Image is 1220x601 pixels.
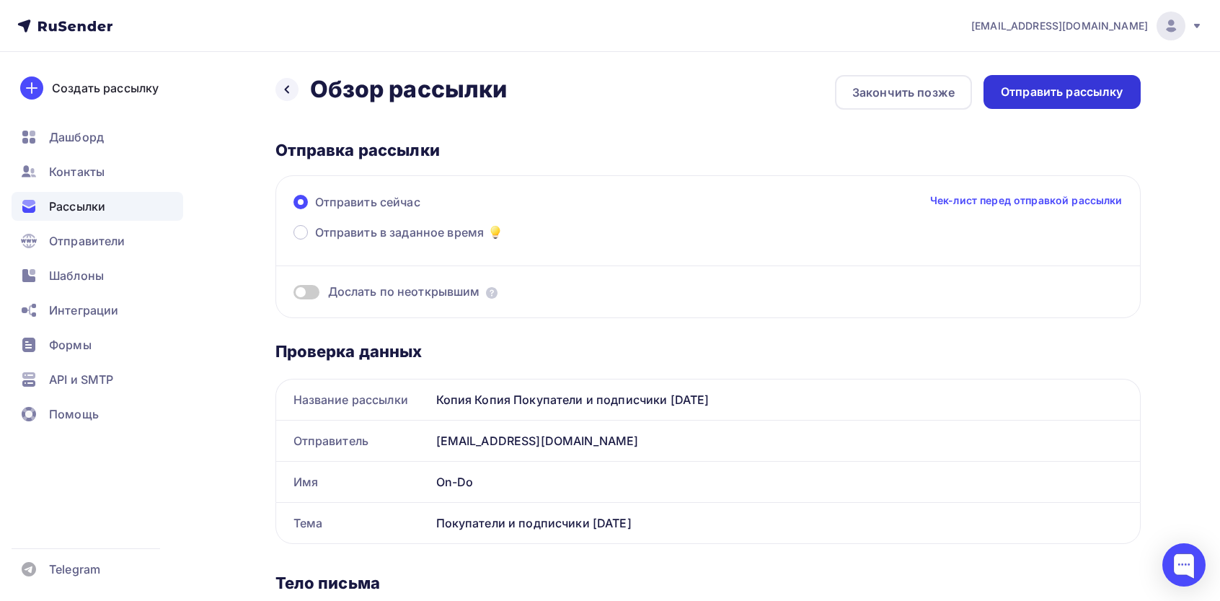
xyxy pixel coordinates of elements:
[49,371,113,388] span: API и SMTP
[65,288,454,343] div: Привет! Вы получаете эту рассылку, потому что зарегистрировались . Если вы передумаете, вы всегда .
[430,380,1140,420] div: Копия Копия Покупатели и подписчики [DATE]
[12,123,183,152] a: Дашборд
[65,11,454,26] div: Если вы передумаете, вы всегда
[852,84,955,101] div: Закончить позже
[12,192,183,221] a: Рассылки
[971,12,1203,40] a: [EMAIL_ADDRESS][DOMAIN_NAME]
[12,157,183,186] a: Контакты
[191,307,292,322] a: на нашем сайте
[12,261,183,290] a: Шаблоны
[49,405,99,423] span: Помощь
[276,462,430,502] div: Имя
[49,302,118,319] span: Интеграции
[164,174,354,230] a: РЕГИСТРАЦИЯ
[276,380,430,420] div: Название рассылки
[49,198,105,215] span: Рассылки
[49,128,104,146] span: Дашборд
[275,140,1141,160] div: Отправка рассылки
[49,232,125,250] span: Отправители
[241,12,351,24] a: можете отписаться
[276,503,430,543] div: Тема
[430,462,1140,502] div: On-Do
[315,193,420,211] span: Отправить сейчас
[930,193,1123,208] a: Чек-лист перед отправкой рассылки
[198,79,454,152] div: Поговорим с чего начать, чтобы начать чувствовать кадр, какие места интереснее всего в сезон, в ч...
[971,19,1148,33] span: [EMAIL_ADDRESS][DOMAIN_NAME]
[328,284,480,300] span: Дослать по неоткрывшим
[49,163,105,180] span: Контакты
[275,341,1141,361] div: Проверка данных
[1001,84,1123,100] div: Отправить рассылку
[430,503,1140,543] div: Покупатели и подписчики [DATE]
[12,330,183,359] a: Формы
[430,421,1140,461] div: [EMAIL_ADDRESS][DOMAIN_NAME]
[310,75,508,104] h2: Обзор рассылки
[65,274,454,277] div: LORE Ipsumdo, sita consec, adipiscing, eli seddo EIUS tem incidi. U 8988 labo etd magnaaliq enima...
[49,336,92,354] span: Формы
[49,561,100,578] span: Telegram
[315,224,485,241] span: Отправить в заданное время
[275,573,1141,593] div: Тело письма
[276,421,430,461] div: Отправитель
[49,267,104,284] span: Шаблоны
[124,326,248,341] a: можете отписаться
[198,59,429,75] strong: Вебинар по тревел фотографии
[65,58,184,147] img: ostrova-more.jpg
[12,227,183,255] a: Отправители
[52,79,159,97] div: Создать рассылку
